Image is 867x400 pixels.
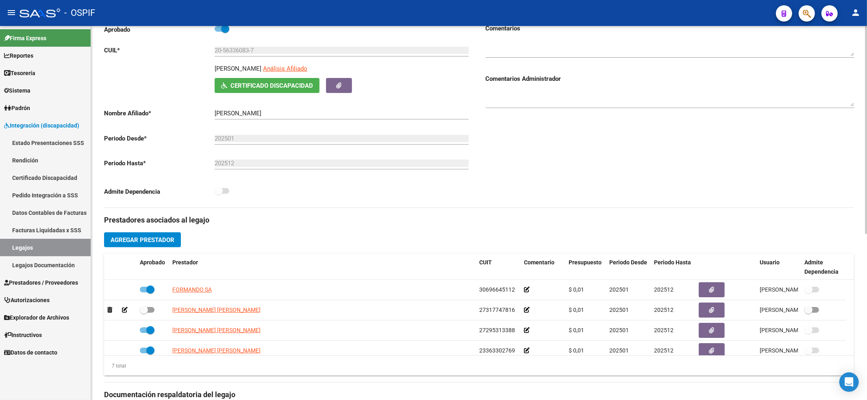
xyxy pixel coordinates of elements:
span: [PERSON_NAME] [DATE] [760,286,824,293]
span: 202512 [654,347,674,354]
span: [PERSON_NAME] [DATE] [760,347,824,354]
div: Open Intercom Messenger [839,372,859,392]
span: [PERSON_NAME] [PERSON_NAME] [172,327,261,333]
h3: Prestadores asociados al legajo [104,214,854,226]
h3: Comentarios Administrador [486,74,854,83]
span: [PERSON_NAME] [PERSON_NAME] [172,347,261,354]
span: $ 0,01 [569,286,584,293]
datatable-header-cell: Usuario [756,254,801,281]
span: 202512 [654,307,674,313]
span: 202501 [609,307,629,313]
span: Usuario [760,259,780,266]
span: Comentario [524,259,554,266]
span: 30696645112 [479,286,515,293]
span: Reportes [4,51,33,60]
span: Explorador de Archivos [4,313,69,322]
datatable-header-cell: CUIT [476,254,521,281]
span: Presupuesto [569,259,602,266]
span: 202501 [609,327,629,333]
datatable-header-cell: Presupuesto [565,254,606,281]
datatable-header-cell: Periodo Hasta [651,254,695,281]
mat-icon: person [851,8,860,17]
datatable-header-cell: Periodo Desde [606,254,651,281]
span: [PERSON_NAME] [DATE] [760,327,824,333]
span: Autorizaciones [4,296,50,305]
span: CUIT [479,259,492,266]
div: 7 total [104,361,126,370]
span: Firma Express [4,34,46,43]
span: 202501 [609,347,629,354]
datatable-header-cell: Comentario [521,254,565,281]
span: Periodo Hasta [654,259,691,266]
span: Certificado Discapacidad [230,82,313,89]
span: 27295313388 [479,327,515,333]
span: FORMANDO SA [172,286,212,293]
button: Certificado Discapacidad [215,78,319,93]
span: Periodo Desde [609,259,647,266]
p: Aprobado [104,25,215,34]
p: Periodo Desde [104,134,215,143]
datatable-header-cell: Prestador [169,254,476,281]
span: Análisis Afiliado [263,65,307,72]
mat-icon: menu [7,8,16,17]
span: Sistema [4,86,30,95]
span: $ 0,01 [569,347,584,354]
span: 202512 [654,327,674,333]
span: [PERSON_NAME] [DATE] [760,307,824,313]
span: Prestador [172,259,198,266]
button: Agregar Prestador [104,232,181,247]
span: 27317747816 [479,307,515,313]
p: [PERSON_NAME] [215,64,261,73]
span: 202501 [609,286,629,293]
p: Nombre Afiliado [104,109,215,118]
span: Padrón [4,104,30,112]
span: Instructivos [4,331,42,339]
span: - OSPIF [64,4,95,22]
span: [PERSON_NAME] [PERSON_NAME] [172,307,261,313]
span: 23363302769 [479,347,515,354]
span: $ 0,01 [569,307,584,313]
p: Periodo Hasta [104,159,215,168]
span: Datos de contacto [4,348,57,357]
datatable-header-cell: Admite Dependencia [801,254,846,281]
span: Tesorería [4,69,35,78]
p: CUIL [104,46,215,55]
p: Admite Dependencia [104,187,215,196]
span: Prestadores / Proveedores [4,278,78,287]
span: Admite Dependencia [804,259,839,275]
span: $ 0,01 [569,327,584,333]
span: Aprobado [140,259,165,266]
h3: Comentarios [486,24,854,33]
datatable-header-cell: Aprobado [137,254,169,281]
span: Integración (discapacidad) [4,121,79,130]
span: Agregar Prestador [111,236,174,244]
span: 202512 [654,286,674,293]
